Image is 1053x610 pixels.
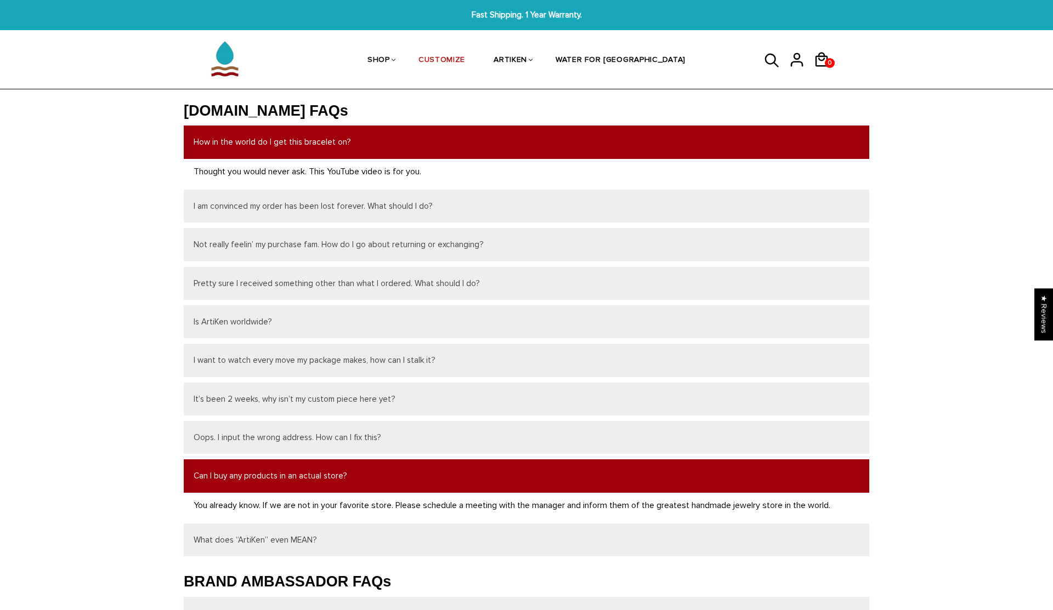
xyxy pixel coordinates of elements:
[184,190,869,223] button: I am convinced my order has been lost forever. What should I do?
[184,305,869,338] button: Is ArtiKen worldwide?
[556,32,686,90] a: WATER FOR [GEOGRAPHIC_DATA]
[322,9,731,21] span: Fast Shipping. 1 Year Warranty.
[184,228,869,261] button: Not really feelin’ my purchase fam. How do I go about returning or exchanging?
[184,573,869,591] h2: BRAND AMBASSADOR FAQs
[825,55,834,71] span: 0
[184,459,869,492] button: Can I buy any products in an actual store?
[1034,288,1053,340] div: Click to open Judge.me floating reviews tab
[184,421,869,454] button: Oops. I input the wrong address. How can I fix this?
[494,32,527,90] a: ARTIKEN
[418,32,465,90] a: CUSTOMIZE
[194,164,859,179] p: Thought you would never ask. This YouTube video is for you.
[184,344,869,377] button: I want to watch every move my package makes, how can I stalk it?
[184,523,869,556] button: What does “ArtiKen” even MEAN?
[184,102,869,121] h2: [DOMAIN_NAME] FAQs
[184,383,869,415] button: It’s been 2 weeks, why isn’t my custom piece here yet?
[184,126,869,158] button: How in the world do I get this bracelet on?
[184,267,869,300] button: Pretty sure I received something other than what I ordered. What should I do?
[194,498,859,512] p: You already know. If we are not in your favorite store. Please schedule a meeting with the manage...
[367,32,390,90] a: SHOP
[813,71,838,73] a: 0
